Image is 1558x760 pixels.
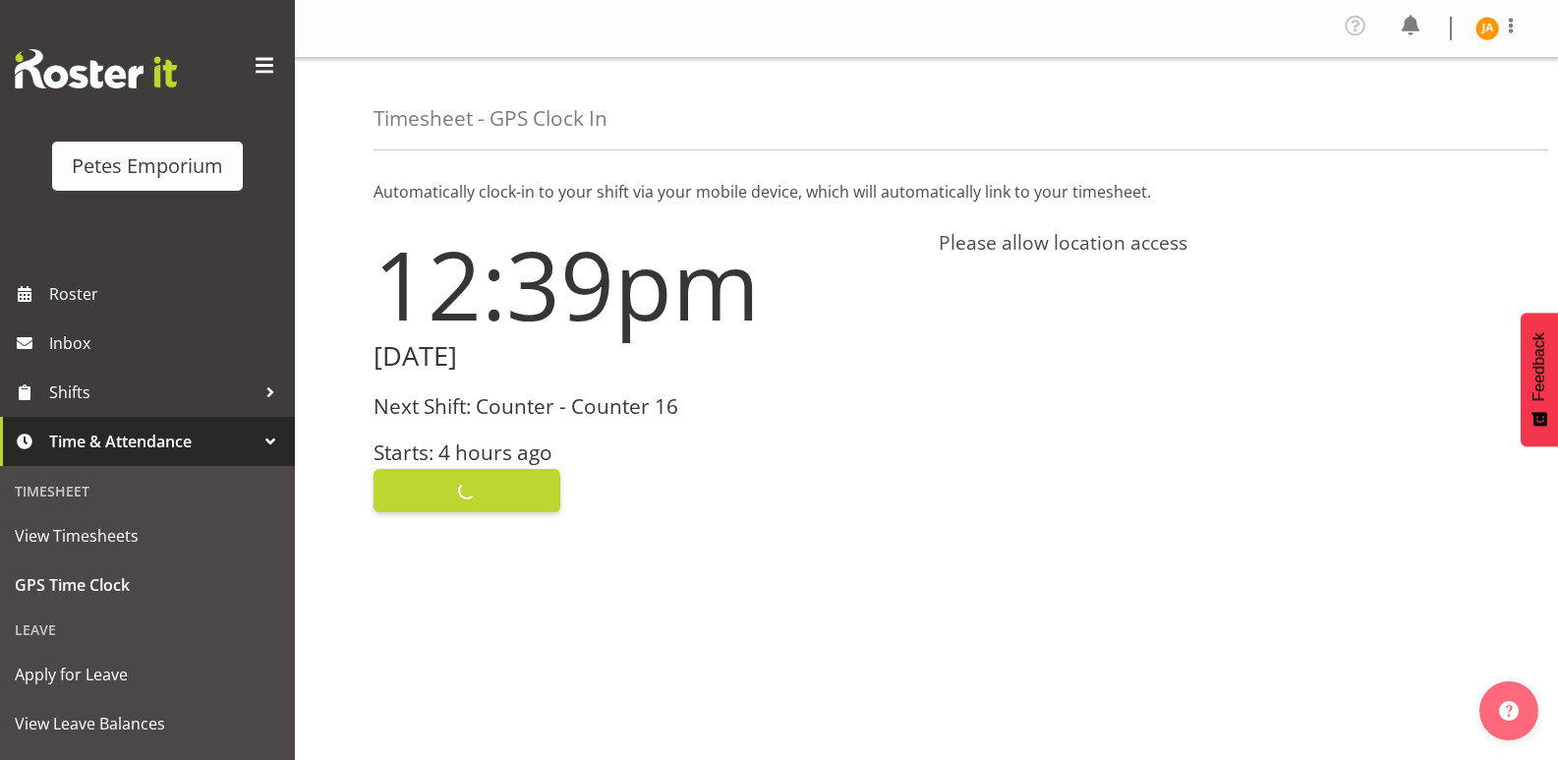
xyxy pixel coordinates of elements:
[15,570,280,600] span: GPS Time Clock
[1530,332,1548,401] span: Feedback
[374,180,1479,204] p: Automatically clock-in to your shift via your mobile device, which will automatically link to you...
[5,511,290,560] a: View Timesheets
[15,521,280,551] span: View Timesheets
[49,378,256,407] span: Shifts
[939,231,1480,255] h4: Please allow location access
[374,107,607,130] h4: Timesheet - GPS Clock In
[49,279,285,309] span: Roster
[1499,701,1519,721] img: help-xxl-2.png
[5,699,290,748] a: View Leave Balances
[49,427,256,456] span: Time & Attendance
[1521,313,1558,446] button: Feedback - Show survey
[1475,17,1499,40] img: jeseryl-armstrong10788.jpg
[374,395,915,418] h3: Next Shift: Counter - Counter 16
[5,610,290,650] div: Leave
[72,151,223,181] div: Petes Emporium
[15,49,177,88] img: Rosterit website logo
[5,560,290,610] a: GPS Time Clock
[49,328,285,358] span: Inbox
[5,650,290,699] a: Apply for Leave
[374,341,915,372] h2: [DATE]
[374,231,915,337] h1: 12:39pm
[5,471,290,511] div: Timesheet
[374,441,915,464] h3: Starts: 4 hours ago
[15,709,280,738] span: View Leave Balances
[15,660,280,689] span: Apply for Leave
